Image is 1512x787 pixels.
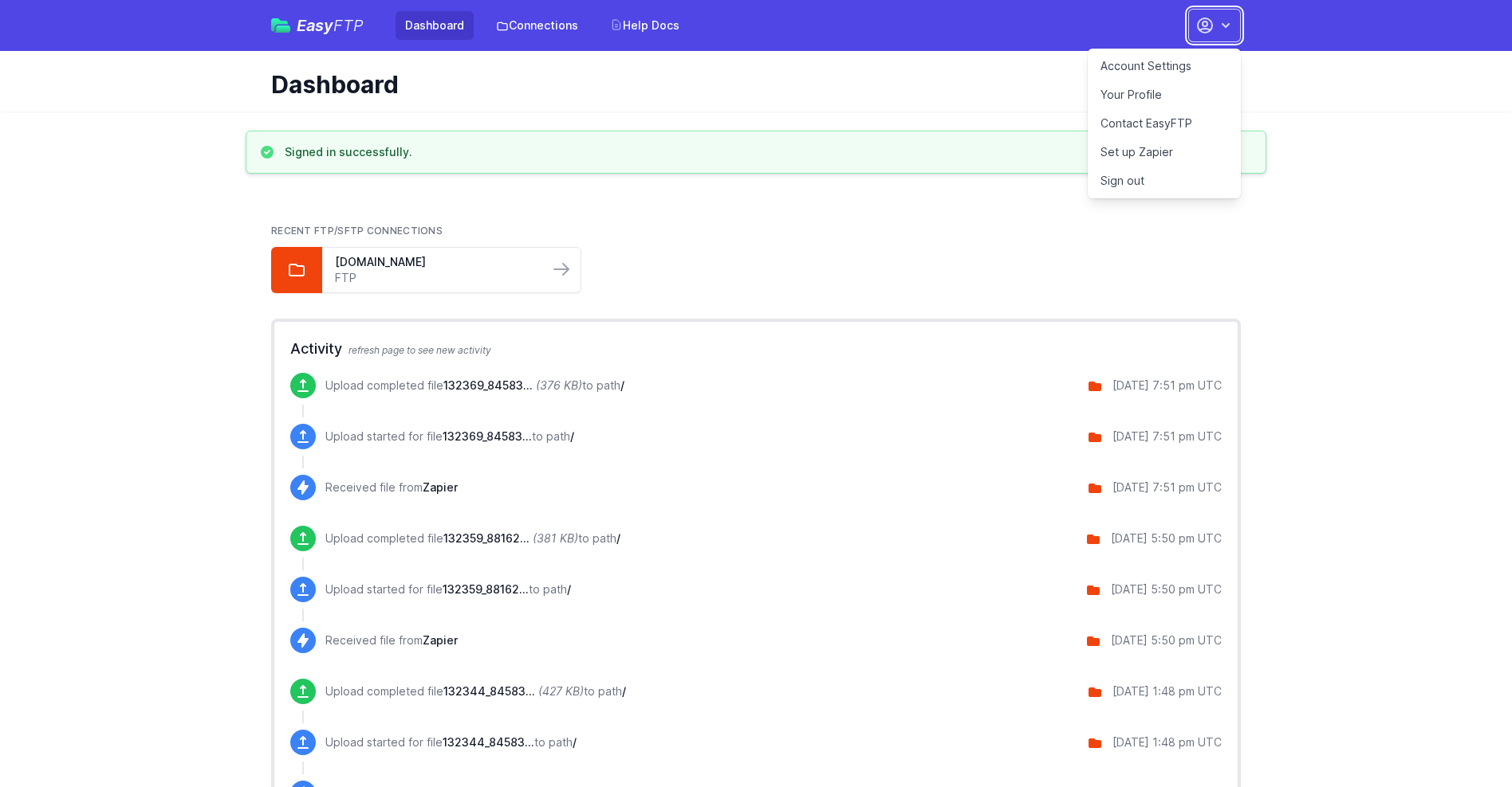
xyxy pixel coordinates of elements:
div: [DATE] 5:50 pm UTC [1111,581,1222,597]
i: (381 KB) [533,531,578,545]
span: / [570,429,574,443]
span: / [573,735,577,749]
span: / [616,531,620,545]
img: easyftp_logo.png [271,18,290,33]
div: [DATE] 7:51 pm UTC [1112,480,1222,495]
a: Account Settings [1088,52,1241,80]
h3: Signed in successfully. [285,144,412,160]
a: Contact EasyFTP [1088,109,1241,138]
div: [DATE] 5:50 pm UTC [1111,531,1222,546]
a: Sign out [1088,166,1241,195]
span: 132369_8458323001684_100870966_9-14-2025.zip [443,378,533,392]
p: Upload started for file to path [325,734,577,750]
div: [DATE] 1:48 pm UTC [1112,734,1222,750]
div: [DATE] 7:51 pm UTC [1112,378,1222,393]
p: Upload completed file to path [325,531,620,546]
a: Your Profile [1088,80,1241,109]
a: FTP [335,270,536,286]
h2: Activity [290,338,1222,360]
div: [DATE] 7:51 pm UTC [1112,429,1222,444]
span: Zapier [423,480,458,494]
a: [DOMAIN_NAME] [335,254,536,270]
p: Received file from [325,632,458,648]
span: Easy [297,18,364,33]
a: Connections [486,11,588,40]
h2: Recent FTP/SFTP Connections [271,225,1241,237]
a: Dashboard [396,11,474,40]
p: Upload completed file to path [325,683,626,699]
a: Help Docs [600,11,689,40]
div: [DATE] 1:48 pm UTC [1112,683,1222,699]
p: Upload completed file to path [325,378,624,393]
h1: Dashboard [271,70,1228,99]
a: Set up Zapier [1088,138,1241,166]
span: 132344_8458323001684_100869889_9-14-2025.zip [443,735,534,749]
span: Zapier [423,633,458,647]
p: Upload started for file to path [325,429,574,444]
a: EasyFTP [271,18,364,33]
p: Received file from [325,480,458,495]
span: / [567,582,571,596]
span: 132359_8816215490900_100870525_9-14-2025.zip [443,582,529,596]
i: (427 KB) [538,684,584,698]
span: 132344_8458323001684_100869889_9-14-2025.zip [443,684,535,698]
span: 132359_8816215490900_100870525_9-14-2025.zip [443,531,530,545]
i: (376 KB) [536,378,582,392]
span: FTP [333,16,364,35]
div: [DATE] 5:50 pm UTC [1111,632,1222,648]
span: / [622,684,626,698]
span: 132369_8458323001684_100870966_9-14-2025.zip [443,429,532,443]
p: Upload started for file to path [325,581,571,597]
span: / [620,378,624,392]
span: refresh page to see new activity [348,344,491,356]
